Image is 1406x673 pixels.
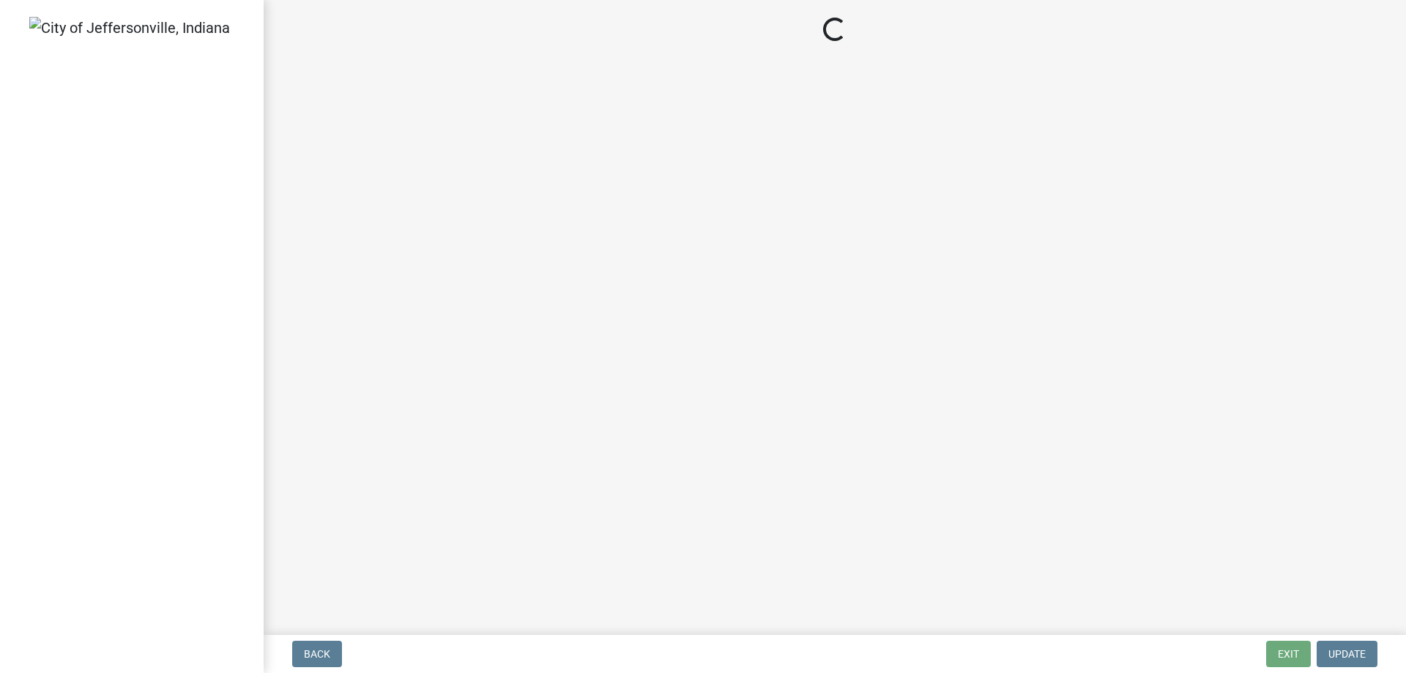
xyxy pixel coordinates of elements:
[304,648,330,660] span: Back
[1266,641,1311,667] button: Exit
[1328,648,1366,660] span: Update
[292,641,342,667] button: Back
[29,17,230,39] img: City of Jeffersonville, Indiana
[1317,641,1377,667] button: Update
